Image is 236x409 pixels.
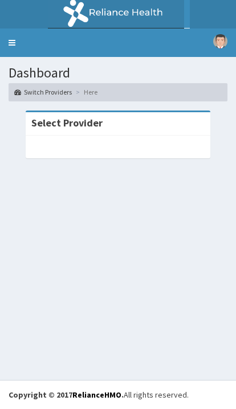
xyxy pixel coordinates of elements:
[73,87,97,97] li: Here
[14,87,72,97] a: Switch Providers
[9,66,227,80] h1: Dashboard
[31,116,103,129] strong: Select Provider
[72,390,121,400] a: RelianceHMO
[9,390,124,400] strong: Copyright © 2017 .
[213,34,227,48] img: User Image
